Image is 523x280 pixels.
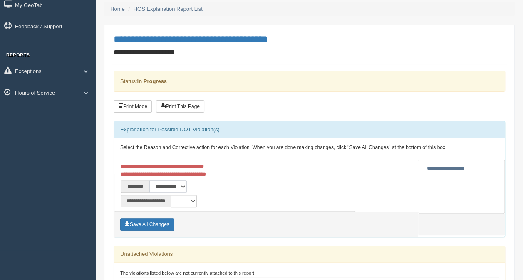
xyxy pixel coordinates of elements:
strong: In Progress [137,78,167,84]
a: Home [110,6,125,12]
div: Unattached Violations [114,246,505,263]
small: The violations listed below are not currently attached to this report: [120,270,255,275]
div: Select the Reason and Corrective action for each Violation. When you are done making changes, cli... [114,138,505,158]
a: HOS Explanation Report List [134,6,203,12]
button: Print Mode [114,100,152,113]
div: Explanation for Possible DOT Violation(s) [114,121,505,138]
div: Status: [114,71,505,92]
button: Print This Page [156,100,204,113]
button: Save [120,218,174,231]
